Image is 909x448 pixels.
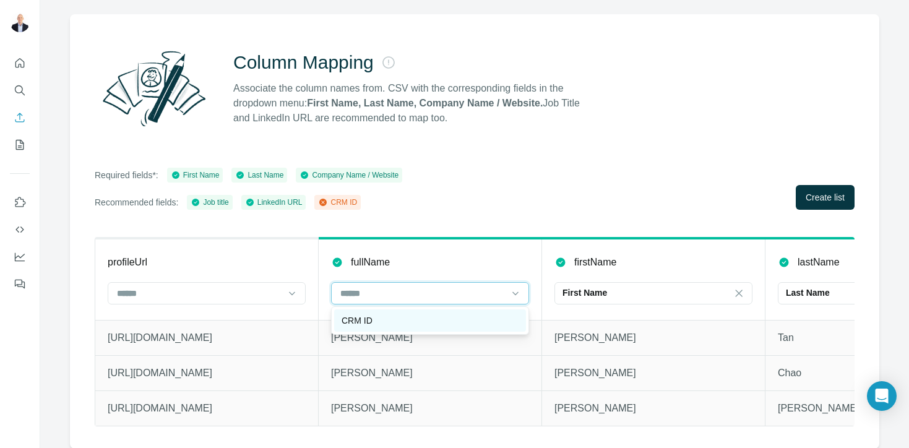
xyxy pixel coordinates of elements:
[331,401,529,416] p: [PERSON_NAME]
[806,191,845,204] span: Create list
[10,134,30,156] button: My lists
[562,286,607,299] p: First Name
[10,246,30,268] button: Dashboard
[331,330,529,345] p: [PERSON_NAME]
[235,170,283,181] div: Last Name
[554,366,752,381] p: [PERSON_NAME]
[171,170,220,181] div: First Name
[798,255,840,270] p: lastName
[299,170,398,181] div: Company Name / Website
[10,106,30,129] button: Enrich CSV
[351,255,390,270] p: fullName
[10,191,30,213] button: Use Surfe on LinkedIn
[867,381,897,411] div: Open Intercom Messenger
[233,81,591,126] p: Associate the column names from. CSV with the corresponding fields in the dropdown menu: Job Titl...
[108,255,147,270] p: profileUrl
[95,44,213,133] img: Surfe Illustration - Column Mapping
[245,197,303,208] div: LinkedIn URL
[796,185,855,210] button: Create list
[233,51,374,74] h2: Column Mapping
[108,366,306,381] p: [URL][DOMAIN_NAME]
[108,330,306,345] p: [URL][DOMAIN_NAME]
[318,197,357,208] div: CRM ID
[191,197,228,208] div: Job title
[10,79,30,101] button: Search
[10,218,30,241] button: Use Surfe API
[554,401,752,416] p: [PERSON_NAME]
[95,169,158,181] p: Required fields*:
[307,98,543,108] strong: First Name, Last Name, Company Name / Website.
[342,314,373,327] p: CRM ID
[108,401,306,416] p: [URL][DOMAIN_NAME]
[95,196,178,209] p: Recommended fields:
[10,273,30,295] button: Feedback
[10,52,30,74] button: Quick start
[786,286,830,299] p: Last Name
[10,12,30,32] img: Avatar
[331,366,529,381] p: [PERSON_NAME]
[554,330,752,345] p: [PERSON_NAME]
[574,255,616,270] p: firstName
